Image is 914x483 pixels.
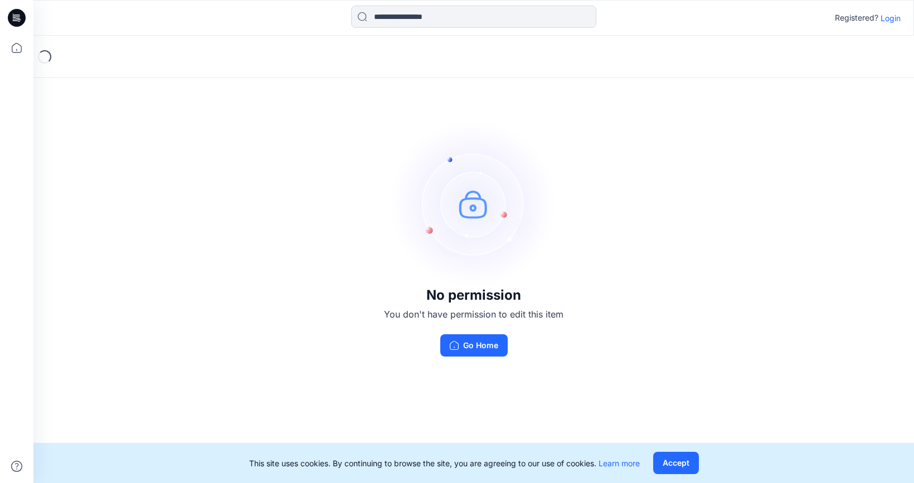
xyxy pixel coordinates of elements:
a: Learn more [599,458,640,468]
h3: No permission [384,287,563,303]
p: Login [881,12,901,24]
img: no-perm.svg [390,120,557,287]
button: Accept [653,452,699,474]
p: This site uses cookies. By continuing to browse the site, you are agreeing to our use of cookies. [249,457,640,469]
p: You don't have permission to edit this item [384,308,563,321]
button: Go Home [440,334,508,357]
p: Registered? [835,11,878,25]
